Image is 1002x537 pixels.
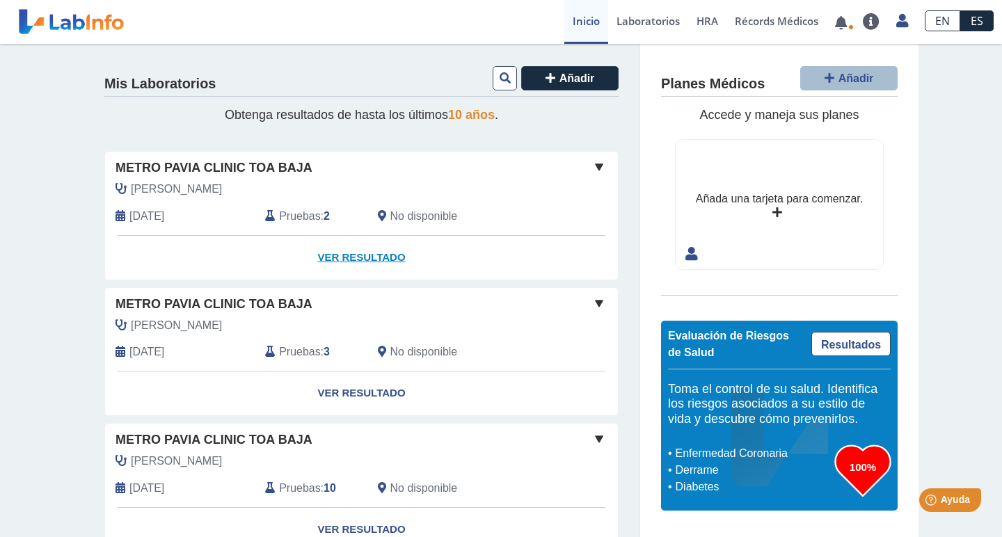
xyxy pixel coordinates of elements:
h5: Toma el control de su salud. Identifica los riesgos asociados a su estilo de vida y descubre cómo... [668,382,891,427]
span: Evaluación de Riesgos de Salud [668,330,789,358]
iframe: Help widget launcher [878,483,987,522]
a: Ver Resultado [105,236,618,280]
a: Ver Resultado [105,371,618,415]
a: Resultados [811,332,891,356]
span: 2025-05-30 [129,344,164,360]
span: Pruebas [279,344,320,360]
a: EN [925,10,960,31]
span: Metro Pavia Clinic Toa Baja [116,431,312,449]
li: Enfermedad Coronaria [671,445,835,462]
span: Metro Pavia Clinic Toa Baja [116,295,312,314]
div: Añada una tarjeta para comenzar. [696,191,863,207]
span: No disponible [390,480,458,497]
span: No disponible [390,208,458,225]
span: Añadir [559,72,595,84]
span: Accede y maneja sus planes [699,108,859,122]
span: Diaz Moran, Damaris [131,453,222,470]
div: : [255,208,367,225]
b: 10 [324,482,336,494]
span: 2025-02-26 [129,480,164,497]
span: Pruebas [279,208,320,225]
span: No disponible [390,344,458,360]
div: : [255,344,367,360]
a: ES [960,10,994,31]
button: Añadir [521,66,619,90]
b: 3 [324,346,330,358]
span: Diaz Moran, Damaris [131,181,222,198]
li: Derrame [671,462,835,479]
button: Añadir [800,66,898,90]
li: Diabetes [671,479,835,495]
span: 10 años [448,108,495,122]
span: Obtenga resultados de hasta los últimos . [225,108,498,122]
span: Metro Pavia Clinic Toa Baja [116,159,312,177]
h3: 100% [835,458,891,476]
span: Añadir [838,72,874,84]
span: Diaz Moran, Damaris [131,317,222,334]
div: : [255,480,367,497]
span: 2025-09-03 [129,208,164,225]
h4: Mis Laboratorios [104,76,216,93]
h4: Planes Médicos [661,76,765,93]
span: HRA [697,14,718,28]
span: Pruebas [279,480,320,497]
b: 2 [324,210,330,222]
